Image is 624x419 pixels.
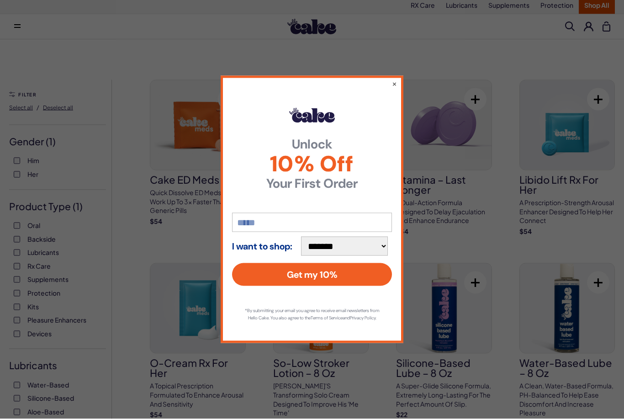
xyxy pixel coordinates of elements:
strong: I want to shop: [232,241,292,251]
p: *By submitting your email you agree to receive email newsletters from Hello Cake. You also agree ... [241,307,383,322]
strong: Unlock [232,138,392,151]
button: × [392,79,397,88]
button: Get my 10% [232,263,392,286]
span: 10% Off [232,153,392,175]
a: Privacy Policy [350,315,375,321]
strong: Your First Order [232,177,392,190]
a: Terms of Service [311,315,343,321]
img: Hello Cake [289,108,335,122]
